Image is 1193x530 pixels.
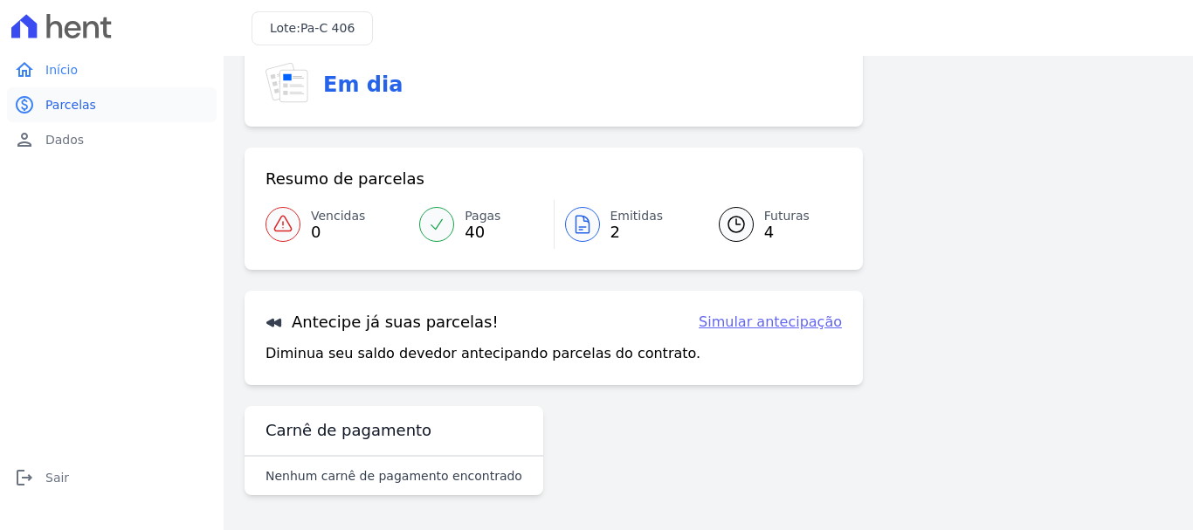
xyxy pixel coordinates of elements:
span: 2 [610,225,664,239]
span: 40 [465,225,500,239]
i: logout [14,467,35,488]
h3: Antecipe já suas parcelas! [265,312,499,333]
h3: Resumo de parcelas [265,169,424,189]
span: Pagas [465,207,500,225]
i: paid [14,94,35,115]
a: paidParcelas [7,87,217,122]
a: Futuras 4 [698,200,842,249]
a: Simular antecipação [699,312,842,333]
p: Diminua seu saldo devedor antecipando parcelas do contrato. [265,343,700,364]
span: Futuras [764,207,810,225]
span: 4 [764,225,810,239]
i: person [14,129,35,150]
span: Vencidas [311,207,365,225]
span: Parcelas [45,96,96,114]
a: homeInício [7,52,217,87]
span: Pa-C 406 [300,21,355,35]
a: Pagas 40 [409,200,553,249]
span: Dados [45,131,84,148]
span: 0 [311,225,365,239]
h3: Lote: [270,19,355,38]
a: Vencidas 0 [265,200,409,249]
i: home [14,59,35,80]
span: Início [45,61,78,79]
span: Sair [45,469,69,486]
p: Nenhum carnê de pagamento encontrado [265,467,522,485]
a: logoutSair [7,460,217,495]
span: Emitidas [610,207,664,225]
h3: Em dia [323,69,403,100]
h3: Carnê de pagamento [265,420,431,441]
a: personDados [7,122,217,157]
a: Emitidas 2 [555,200,698,249]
